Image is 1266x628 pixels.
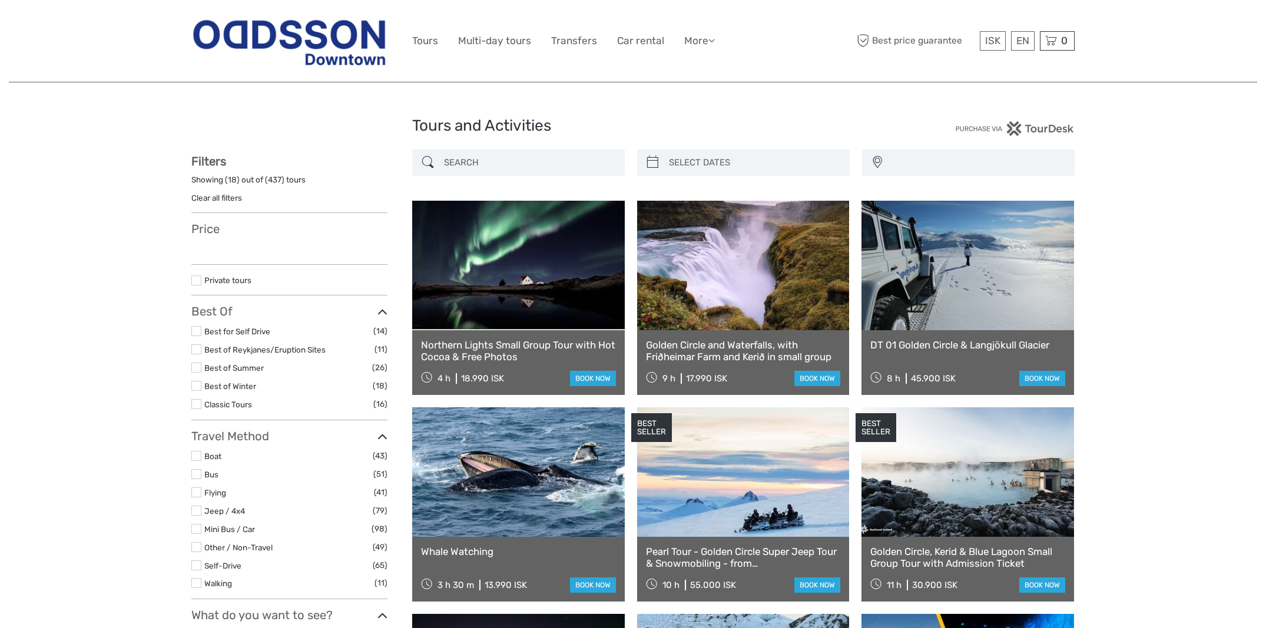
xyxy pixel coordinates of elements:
span: (51) [373,467,387,481]
a: Best of Reykjanes/Eruption Sites [204,345,326,354]
h3: What do you want to see? [191,608,387,622]
span: 3 h 30 m [438,580,474,590]
a: Classic Tours [204,400,252,409]
div: 17.990 ISK [686,373,727,384]
span: (43) [373,449,387,463]
div: 55.000 ISK [690,580,736,590]
span: (26) [372,361,387,374]
span: (98) [372,522,387,536]
span: ISK [985,35,1000,46]
h3: Travel Method [191,429,387,443]
span: 11 h [887,580,902,590]
span: 10 h [662,580,680,590]
input: SEARCH [439,152,619,173]
a: Golden Circle and Waterfalls, with Friðheimar Farm and Kerið in small group [646,339,841,363]
div: 30.900 ISK [912,580,957,590]
a: Best of Summer [204,363,264,373]
a: Car rental [617,32,664,49]
a: Best of Winter [204,381,256,391]
a: Golden Circle, Kerid & Blue Lagoon Small Group Tour with Admission Ticket [870,546,1065,570]
span: Best price guarantee [854,31,977,51]
a: Jeep / 4x4 [204,506,245,516]
a: DT 01 Golden Circle & Langjökull Glacier [870,339,1065,351]
img: PurchaseViaTourDesk.png [955,121,1075,136]
a: book now [794,577,840,593]
a: More [684,32,715,49]
a: Northern Lights Small Group Tour with Hot Cocoa & Free Photos [421,339,616,363]
a: book now [1019,371,1065,386]
input: SELECT DATES [664,152,844,173]
img: Reykjavik Residence [191,11,387,71]
span: (11) [375,576,387,590]
span: (16) [373,397,387,411]
span: (11) [375,343,387,356]
span: (79) [373,504,387,517]
span: 8 h [887,373,900,384]
a: book now [570,371,616,386]
a: book now [570,577,616,593]
div: 45.900 ISK [911,373,956,384]
label: 18 [228,174,237,185]
a: Walking [204,579,232,588]
a: Mini Bus / Car [204,524,255,534]
span: 9 h [662,373,675,384]
a: Boat [204,451,221,461]
a: Flying [204,488,226,497]
div: 18.990 ISK [461,373,504,384]
a: Tours [412,32,438,49]
a: Transfers [551,32,597,49]
strong: Filters [191,154,226,168]
h1: Tours and Activities [412,117,854,135]
span: (49) [373,540,387,554]
a: Other / Non-Travel [204,543,273,552]
a: Clear all filters [191,193,242,202]
a: Multi-day tours [458,32,531,49]
span: (65) [373,559,387,572]
a: book now [794,371,840,386]
div: 13.990 ISK [485,580,527,590]
a: Whale Watching [421,546,616,557]
span: 4 h [438,373,450,384]
label: 437 [268,174,281,185]
a: Private tours [204,275,251,285]
a: Bus [204,470,218,479]
span: (41) [374,486,387,499]
h3: Price [191,222,387,236]
a: Self-Drive [204,561,241,570]
a: book now [1019,577,1065,593]
div: BEST SELLER [631,413,672,443]
a: Best for Self Drive [204,327,270,336]
span: (18) [373,379,387,393]
div: BEST SELLER [856,413,896,443]
div: Showing ( ) out of ( ) tours [191,174,387,192]
a: Pearl Tour - Golden Circle Super Jeep Tour & Snowmobiling - from [GEOGRAPHIC_DATA] [646,546,841,570]
span: 0 [1059,35,1069,46]
h3: Best Of [191,304,387,318]
span: (14) [373,324,387,338]
div: EN [1011,31,1035,51]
